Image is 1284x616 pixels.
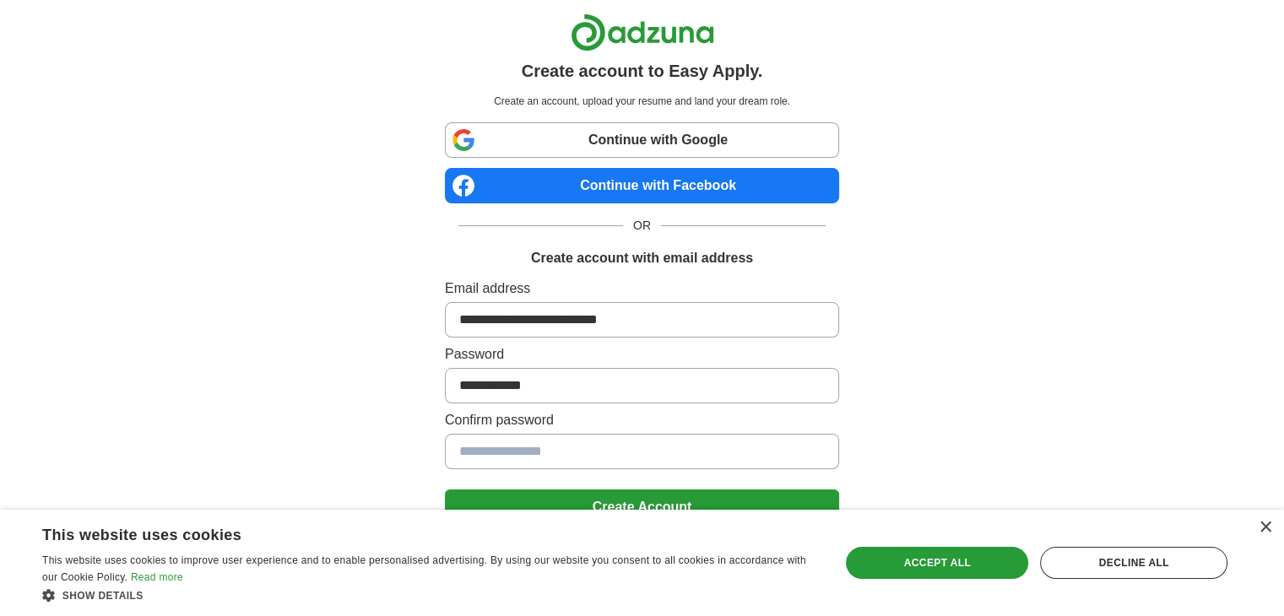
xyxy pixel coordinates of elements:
label: Confirm password [445,410,839,430]
span: OR [623,217,661,235]
span: Show details [62,590,144,602]
a: Continue with Facebook [445,168,839,203]
label: Email address [445,278,839,299]
span: This website uses cookies to improve user experience and to enable personalised advertising. By u... [42,554,806,583]
a: Read more, opens a new window [131,571,183,583]
h1: Create account with email address [531,248,753,268]
div: Show details [42,586,816,603]
p: Create an account, upload your resume and land your dream role. [448,94,836,109]
h1: Create account to Easy Apply. [522,58,763,84]
div: Decline all [1040,547,1227,579]
label: Password [445,344,839,365]
a: Continue with Google [445,122,839,158]
button: Create Account [445,489,839,525]
div: Accept all [846,547,1028,579]
img: Adzuna logo [571,14,714,51]
div: Close [1259,521,1271,534]
div: This website uses cookies [42,520,774,545]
